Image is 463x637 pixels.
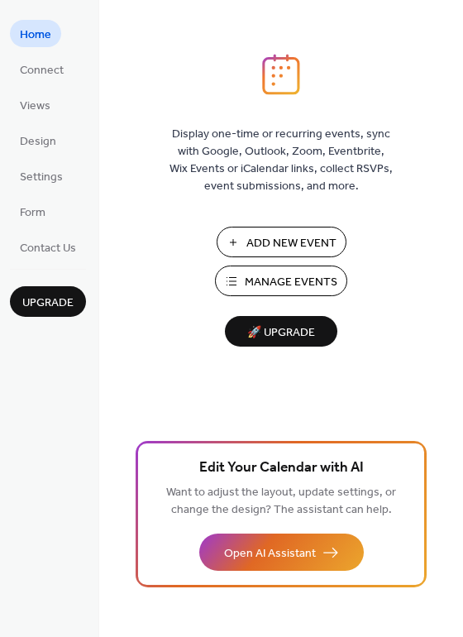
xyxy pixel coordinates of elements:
[20,169,63,186] span: Settings
[10,286,86,317] button: Upgrade
[22,295,74,312] span: Upgrade
[10,55,74,83] a: Connect
[20,240,76,257] span: Contact Us
[215,266,347,296] button: Manage Events
[10,233,86,261] a: Contact Us
[20,204,45,222] span: Form
[10,91,60,118] a: Views
[225,316,337,347] button: 🚀 Upgrade
[246,235,337,252] span: Add New Event
[217,227,346,257] button: Add New Event
[224,545,316,563] span: Open AI Assistant
[169,126,393,195] span: Display one-time or recurring events, sync with Google, Outlook, Zoom, Eventbrite, Wix Events or ...
[20,98,50,115] span: Views
[245,274,337,291] span: Manage Events
[10,162,73,189] a: Settings
[166,481,396,521] span: Want to adjust the layout, update settings, or change the design? The assistant can help.
[199,457,364,480] span: Edit Your Calendar with AI
[199,534,364,571] button: Open AI Assistant
[235,322,327,344] span: 🚀 Upgrade
[10,198,55,225] a: Form
[10,127,66,154] a: Design
[20,62,64,79] span: Connect
[20,26,51,44] span: Home
[20,133,56,151] span: Design
[262,54,300,95] img: logo_icon.svg
[10,20,61,47] a: Home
